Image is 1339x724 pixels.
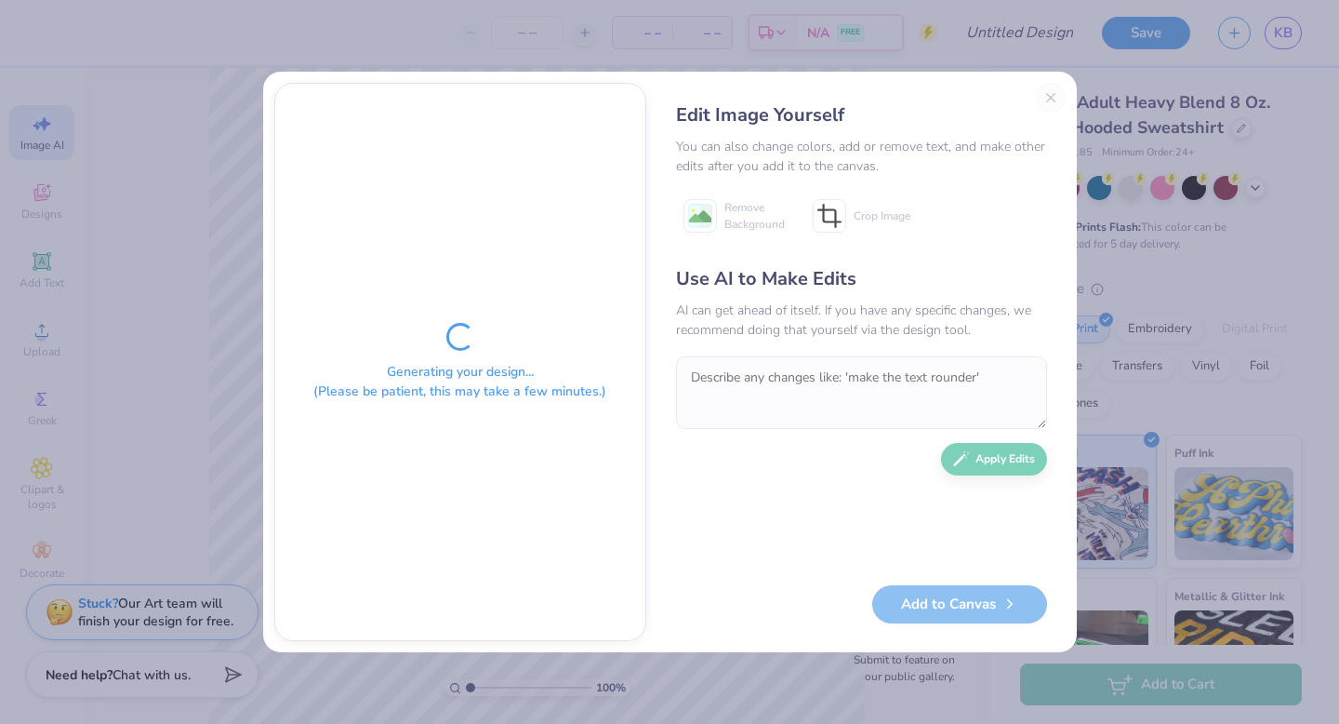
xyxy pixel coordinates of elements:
[676,265,1047,293] div: Use AI to Make Edits
[676,137,1047,176] div: You can also change colors, add or remove text, and make other edits after you add it to the canvas.
[854,208,910,224] span: Crop Image
[676,301,1047,340] div: AI can get ahead of itself. If you have any specific changes, we recommend doing that yourself vi...
[805,193,921,239] button: Crop Image
[676,101,1047,129] div: Edit Image Yourself
[676,193,792,239] button: Remove Background
[724,199,785,233] span: Remove Background
[313,362,606,401] div: Generating your design... (Please be patient, this may take a few minutes.)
